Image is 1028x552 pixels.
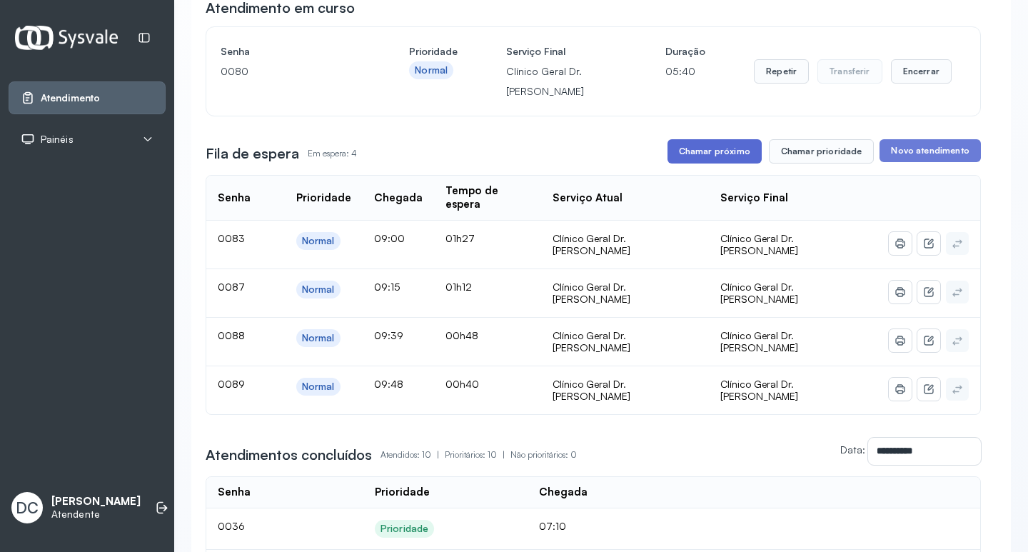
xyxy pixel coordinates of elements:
p: Atendidos: 10 [381,445,445,465]
span: | [437,449,439,460]
div: Serviço Atual [553,191,623,205]
div: Tempo de espera [445,184,530,211]
div: Normal [302,235,335,247]
a: Atendimento [21,91,153,105]
p: Clínico Geral Dr. [PERSON_NAME] [506,61,617,101]
span: Clínico Geral Dr. [PERSON_NAME] [720,329,798,354]
div: Clínico Geral Dr. [PERSON_NAME] [553,329,697,354]
span: 0036 [218,520,245,532]
button: Chamar prioridade [769,139,875,164]
button: Transferir [817,59,882,84]
span: Atendimento [41,92,100,104]
span: 09:48 [374,378,403,390]
button: Repetir [754,59,809,84]
label: Data: [840,443,865,456]
span: 0083 [218,232,245,244]
span: 09:00 [374,232,405,244]
p: Não prioritários: 0 [510,445,577,465]
span: Clínico Geral Dr. [PERSON_NAME] [720,232,798,257]
div: Normal [415,64,448,76]
span: Painéis [41,134,74,146]
p: Prioritários: 10 [445,445,510,465]
span: 01h12 [445,281,472,293]
h3: Fila de espera [206,144,299,164]
button: Encerrar [891,59,952,84]
span: 09:39 [374,329,403,341]
div: Normal [302,283,335,296]
h4: Prioridade [409,41,458,61]
span: Clínico Geral Dr. [PERSON_NAME] [720,281,798,306]
div: Clínico Geral Dr. [PERSON_NAME] [553,378,697,403]
img: Logotipo do estabelecimento [15,26,118,49]
button: Chamar próximo [667,139,762,164]
span: 00h48 [445,329,478,341]
p: [PERSON_NAME] [51,495,141,508]
div: Chegada [374,191,423,205]
h4: Duração [665,41,705,61]
div: Prioridade [296,191,351,205]
span: | [503,449,505,460]
div: Chegada [539,486,588,499]
div: Prioridade [375,486,430,499]
p: 0080 [221,61,361,81]
span: 09:15 [374,281,400,293]
span: 0089 [218,378,245,390]
div: Senha [218,486,251,499]
div: Clínico Geral Dr. [PERSON_NAME] [553,281,697,306]
div: Normal [302,332,335,344]
span: 0087 [218,281,245,293]
span: Clínico Geral Dr. [PERSON_NAME] [720,378,798,403]
p: 05:40 [665,61,705,81]
span: 00h40 [445,378,479,390]
div: Serviço Final [720,191,788,205]
div: Clínico Geral Dr. [PERSON_NAME] [553,232,697,257]
p: Atendente [51,508,141,521]
span: 01h27 [445,232,475,244]
h4: Serviço Final [506,41,617,61]
div: Prioridade [381,523,428,535]
span: 07:10 [539,520,566,532]
button: Novo atendimento [880,139,980,162]
h3: Atendimentos concluídos [206,445,372,465]
div: Senha [218,191,251,205]
div: Normal [302,381,335,393]
span: 0088 [218,329,245,341]
h4: Senha [221,41,361,61]
p: Em espera: 4 [308,144,357,164]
